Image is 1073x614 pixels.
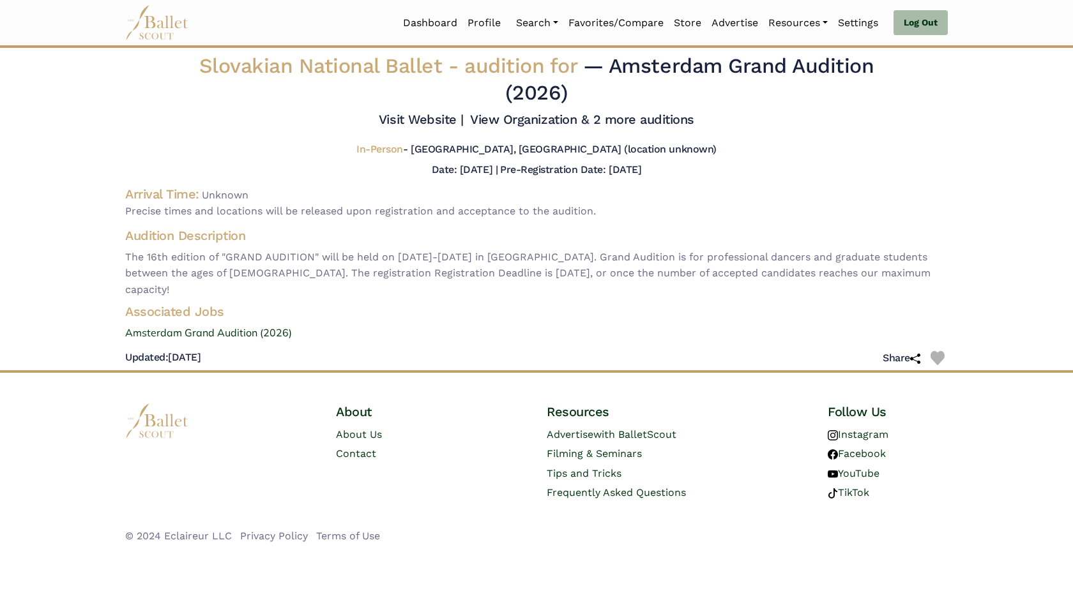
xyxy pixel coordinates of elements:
[336,403,456,420] h4: About
[240,530,308,542] a: Privacy Policy
[828,447,886,460] a: Facebook
[894,10,948,36] a: Log Out
[432,163,498,176] h5: Date: [DATE] |
[828,488,838,498] img: tiktok logo
[462,10,506,36] a: Profile
[125,351,201,364] h5: [DATE]
[706,10,763,36] a: Advertise
[125,351,168,363] span: Updated:
[316,530,380,542] a: Terms of Use
[470,112,694,127] a: View Organization & 2 more auditions
[356,143,716,156] h5: - [GEOGRAPHIC_DATA], [GEOGRAPHIC_DATA] (location unknown)
[199,54,583,78] span: Slovakian National Ballet -
[547,403,737,420] h4: Resources
[563,10,669,36] a: Favorites/Compare
[763,10,833,36] a: Resources
[125,203,948,220] span: Precise times and locations will be released upon registration and acceptance to the audition.
[669,10,706,36] a: Store
[125,249,948,298] span: The 16th edition of "GRAND AUDITION" will be held on [DATE]-[DATE] in [GEOGRAPHIC_DATA]. Grand Au...
[505,54,874,105] span: — Amsterdam Grand Audition (2026)
[125,227,948,244] h4: Audition Description
[125,403,189,438] img: logo
[398,10,462,36] a: Dashboard
[336,428,382,440] a: About Us
[336,447,376,460] a: Contact
[125,528,232,544] li: © 2024 Eclaireur LLC
[593,428,676,440] span: with BalletScout
[202,189,248,201] span: Unknown
[511,10,563,36] a: Search
[125,186,199,202] h4: Arrival Time:
[379,112,464,127] a: Visit Website |
[356,143,403,155] span: In-Person
[547,486,686,498] a: Frequently Asked Questions
[828,469,838,479] img: youtube logo
[828,486,869,498] a: TikTok
[828,449,838,460] img: facebook logo
[500,163,641,176] h5: Pre-Registration Date: [DATE]
[828,430,838,440] img: instagram logo
[828,403,948,420] h4: Follow Us
[115,325,958,341] a: Amsterdam Grand Audition (2026)
[464,54,577,78] span: audition for
[833,10,883,36] a: Settings
[547,467,621,479] a: Tips and Tricks
[828,428,888,440] a: Instagram
[547,447,642,460] a: Filming & Seminars
[883,352,920,365] h5: Share
[115,303,958,320] h4: Associated Jobs
[547,428,676,440] a: Advertisewith BalletScout
[828,467,879,479] a: YouTube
